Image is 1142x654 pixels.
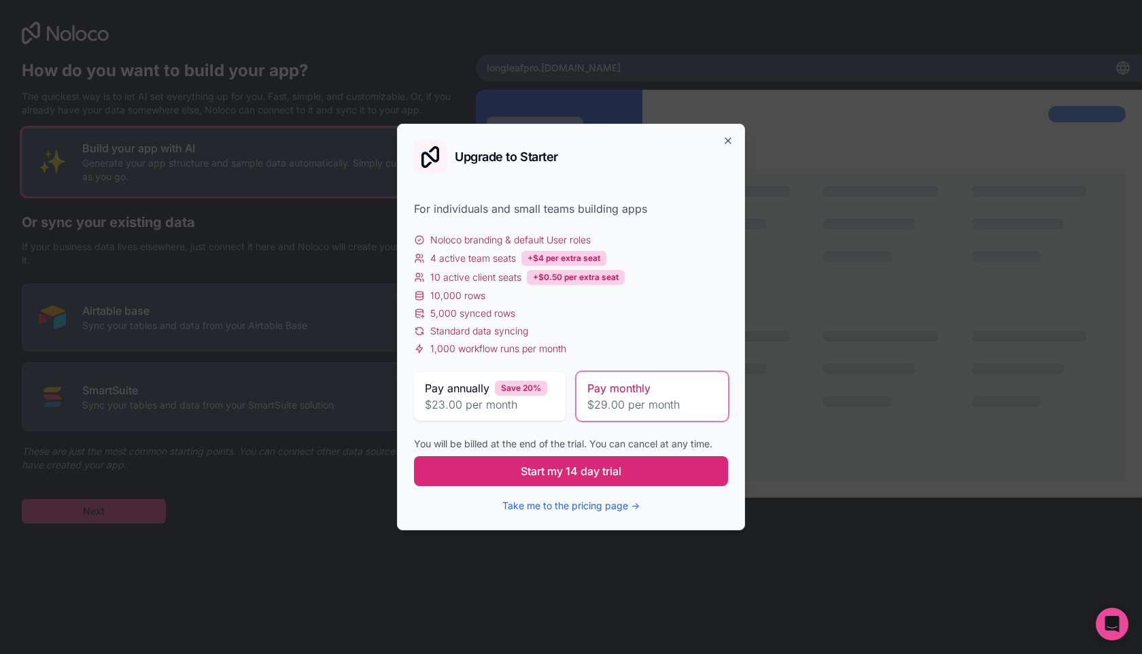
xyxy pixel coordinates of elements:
[430,307,515,320] span: 5,000 synced rows
[502,499,640,513] button: Take me to the pricing page →
[414,437,728,451] div: You will be billed at the end of the trial. You can cancel at any time.
[430,271,521,284] span: 10 active client seats
[425,380,489,396] span: Pay annually
[414,201,728,217] div: For individuals and small teams building apps
[425,396,555,413] span: $23.00 per month
[587,396,717,413] span: $29.00 per month
[430,233,591,247] span: Noloco branding & default User roles
[521,463,621,479] span: Start my 14 day trial
[527,270,625,285] div: +$0.50 per extra seat
[455,151,558,163] h2: Upgrade to Starter
[587,380,651,396] span: Pay monthly
[430,324,528,338] span: Standard data syncing
[414,456,728,486] button: Start my 14 day trial
[495,381,547,396] div: Save 20%
[430,252,516,265] span: 4 active team seats
[430,342,566,356] span: 1,000 workflow runs per month
[430,289,485,303] span: 10,000 rows
[521,251,606,266] div: +$4 per extra seat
